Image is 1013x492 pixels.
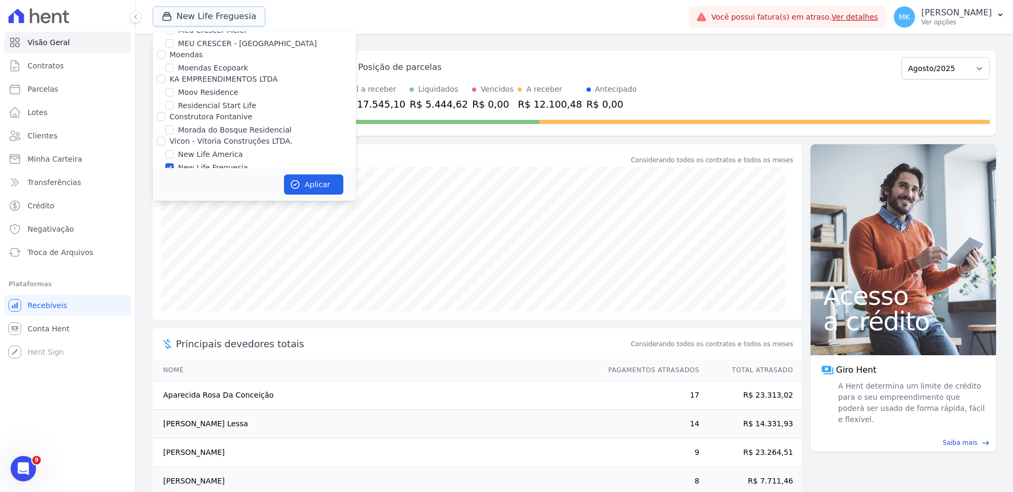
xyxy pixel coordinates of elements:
[631,339,793,349] span: Considerando todos os contratos e todos os meses
[284,174,343,195] button: Aplicar
[4,218,131,240] a: Negativação
[518,97,582,111] div: R$ 12.100,48
[595,84,637,95] div: Antecipado
[921,18,992,27] p: Ver opções
[943,438,978,447] span: Saiba mais
[598,381,700,410] td: 17
[817,438,990,447] a: Saiba mais east
[153,381,598,410] td: Aparecida Rosa Da Conceição
[982,439,990,447] span: east
[4,295,131,316] a: Recebíveis
[885,2,1013,32] button: MK [PERSON_NAME] Ver opções
[341,97,405,111] div: R$ 17.545,10
[4,55,131,76] a: Contratos
[700,381,802,410] td: R$ 23.313,02
[823,309,983,334] span: a crédito
[11,456,36,481] iframe: Intercom live chat
[700,359,802,381] th: Total Atrasado
[28,224,74,234] span: Negativação
[178,125,291,136] label: Morada do Bosque Residencial
[153,438,598,467] td: [PERSON_NAME]
[28,200,55,211] span: Crédito
[631,155,793,165] div: Considerando todos os contratos e todos os meses
[341,84,405,95] div: Total a receber
[711,12,878,23] span: Você possui fatura(s) em atraso.
[28,177,81,188] span: Transferências
[176,153,629,167] div: Saldo devedor total
[832,13,878,21] a: Ver detalhes
[4,242,131,263] a: Troca de Arquivos
[472,97,513,111] div: R$ 0,00
[170,137,292,145] label: Vicon - Vitoria Construções LTDA.
[28,300,67,311] span: Recebíveis
[28,84,58,94] span: Parcelas
[170,112,252,121] label: Construtora Fontanive
[526,84,562,95] div: A receber
[178,87,238,98] label: Moov Residence
[4,102,131,123] a: Lotes
[836,381,985,425] span: A Hent determina um limite de crédito para o seu empreendimento que poderá ser usado de forma ráp...
[4,195,131,216] a: Crédito
[4,32,131,53] a: Visão Geral
[4,172,131,193] a: Transferências
[28,247,93,258] span: Troca de Arquivos
[8,278,127,291] div: Plataformas
[178,162,248,173] label: New Life Freguesia
[28,323,69,334] span: Conta Hent
[28,37,70,48] span: Visão Geral
[823,283,983,309] span: Acesso
[178,63,248,74] label: Moendas Ecopoark
[598,438,700,467] td: 9
[28,60,64,71] span: Contratos
[410,97,468,111] div: R$ 5.444,62
[598,410,700,438] td: 14
[153,359,598,381] th: Nome
[587,97,637,111] div: R$ 0,00
[28,154,82,164] span: Minha Carteira
[481,84,513,95] div: Vencidos
[836,364,876,376] span: Giro Hent
[4,318,131,339] a: Conta Hent
[176,337,629,351] span: Principais devedores totais
[4,78,131,100] a: Parcelas
[153,410,598,438] td: [PERSON_NAME] Lessa
[28,130,57,141] span: Clientes
[358,61,442,74] div: Posição de parcelas
[178,149,243,160] label: New Life America
[899,13,910,21] span: MK
[921,7,992,18] p: [PERSON_NAME]
[32,456,41,464] span: 9
[153,6,265,27] button: New Life Freguesia
[700,410,802,438] td: R$ 14.331,93
[700,438,802,467] td: R$ 23.264,51
[178,100,256,111] label: Residencial Start Life
[598,359,700,381] th: Pagamentos Atrasados
[4,148,131,170] a: Minha Carteira
[170,50,203,59] label: Moendas
[28,107,48,118] span: Lotes
[4,125,131,146] a: Clientes
[418,84,458,95] div: Liquidados
[178,38,317,49] label: MEU CRESCER - [GEOGRAPHIC_DATA]
[170,75,278,83] label: KA EMPREENDIMENTOS LTDA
